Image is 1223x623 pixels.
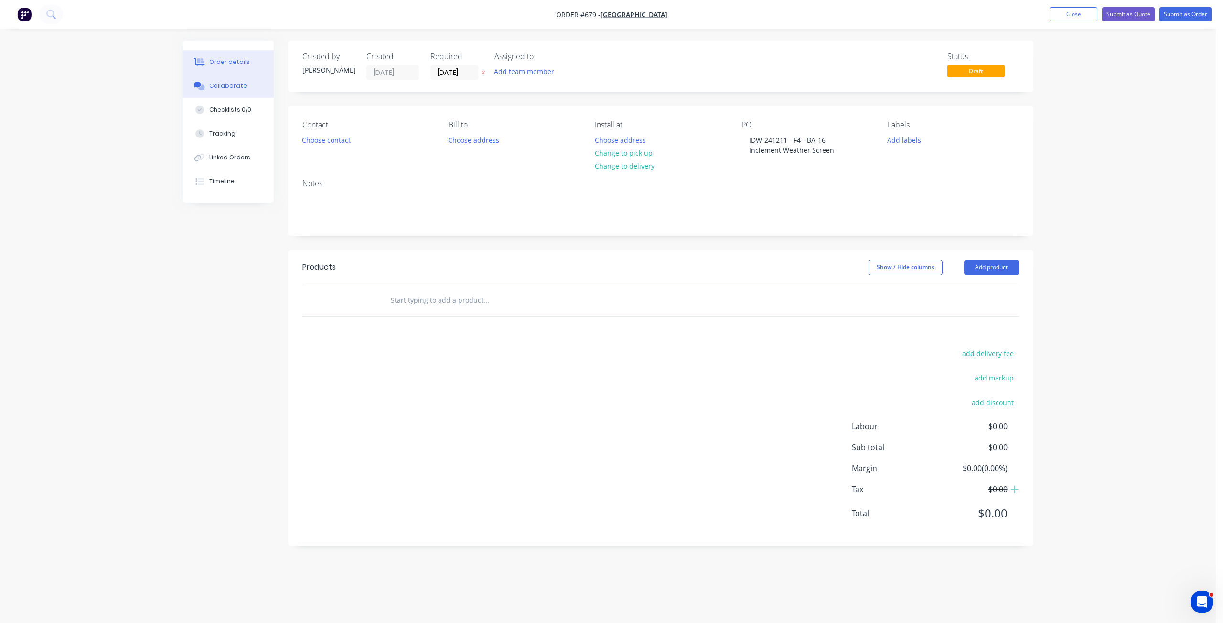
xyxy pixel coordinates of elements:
button: Choose address [590,133,651,146]
button: add delivery fee [957,347,1019,360]
div: IDW-241211 - F4 - BA-16 Inclement Weather Screen [741,133,861,157]
div: Contact [302,120,433,129]
button: Change to pick up [590,147,657,159]
div: PO [741,120,872,129]
button: Submit as Quote [1102,7,1155,21]
button: Linked Orders [183,146,274,169]
div: Labels [888,120,1019,129]
span: $0.00 ( 0.00 %) [936,463,1007,474]
span: Margin [852,463,937,474]
button: add discount [967,396,1019,409]
button: Choose address [443,133,504,146]
iframe: Intercom live chat [1191,591,1213,613]
button: Order details [183,50,274,74]
div: Checklists 0/0 [209,106,251,114]
div: Status [947,52,1019,61]
span: Order #679 - [556,10,601,19]
div: Required [430,52,483,61]
button: Close [1050,7,1097,21]
span: Labour [852,421,937,432]
button: Add labels [882,133,926,146]
button: Timeline [183,169,274,193]
div: Created by [302,52,355,61]
button: Submit as Order [1159,7,1212,21]
button: Collaborate [183,74,274,98]
span: Sub total [852,442,937,453]
span: Total [852,507,937,519]
img: Factory [17,7,32,21]
span: Draft [947,65,1005,77]
button: Change to delivery [590,159,659,172]
button: Add team member [494,65,559,78]
button: Add team member [489,65,559,78]
div: Created [366,52,419,61]
span: $0.00 [936,505,1007,522]
div: Tracking [209,129,236,138]
span: $0.00 [936,442,1007,453]
span: $0.00 [936,484,1007,495]
button: add markup [970,371,1019,384]
div: Products [302,262,336,273]
div: Bill to [449,120,579,129]
div: Assigned to [494,52,590,61]
div: Collaborate [209,82,247,90]
span: $0.00 [936,421,1007,432]
div: Notes [302,179,1019,188]
div: Linked Orders [209,153,250,162]
input: Start typing to add a product... [390,291,581,310]
div: Order details [209,58,250,66]
div: Install at [595,120,726,129]
button: Checklists 0/0 [183,98,274,122]
span: Tax [852,484,937,495]
div: [PERSON_NAME] [302,65,355,75]
div: Timeline [209,177,235,186]
a: [GEOGRAPHIC_DATA] [601,10,667,19]
button: Choose contact [297,133,355,146]
button: Add product [964,260,1019,275]
button: Tracking [183,122,274,146]
button: Show / Hide columns [869,260,943,275]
